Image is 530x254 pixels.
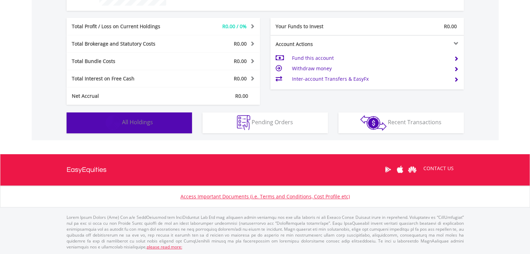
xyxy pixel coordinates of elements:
[292,74,448,84] td: Inter-account Transfers & EasyFx
[222,23,247,30] span: R0.00 / 0%
[67,75,179,82] div: Total Interest on Free Cash
[444,23,457,30] span: R0.00
[106,115,121,130] img: holdings-wht.png
[360,115,386,130] img: transactions-zar-wht.png
[270,41,367,48] div: Account Actions
[67,58,179,65] div: Total Bundle Costs
[67,93,179,100] div: Net Accrual
[202,112,328,133] button: Pending Orders
[252,118,293,126] span: Pending Orders
[67,23,179,30] div: Total Profit / Loss on Current Holdings
[234,40,247,47] span: R0.00
[388,118,441,126] span: Recent Transactions
[67,154,107,185] a: EasyEquities
[180,193,350,200] a: Access Important Documents (i.e. Terms and Conditions, Cost Profile etc)
[67,112,192,133] button: All Holdings
[122,118,153,126] span: All Holdings
[418,159,459,178] a: CONTACT US
[237,115,250,130] img: pending_instructions-wht.png
[234,58,247,64] span: R0.00
[406,159,418,180] a: Huawei
[292,63,448,74] td: Withdraw money
[67,40,179,47] div: Total Brokerage and Statutory Costs
[147,244,182,250] a: please read more:
[234,75,247,82] span: R0.00
[235,93,248,99] span: R0.00
[394,159,406,180] a: Apple
[338,112,464,133] button: Recent Transactions
[292,53,448,63] td: Fund this account
[270,23,367,30] div: Your Funds to Invest
[67,214,464,250] p: Lorem Ipsum Dolors (Ame) Con a/e SeddOeiusmod tem InciDiduntut Lab Etd mag aliquaen admin veniamq...
[382,159,394,180] a: Google Play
